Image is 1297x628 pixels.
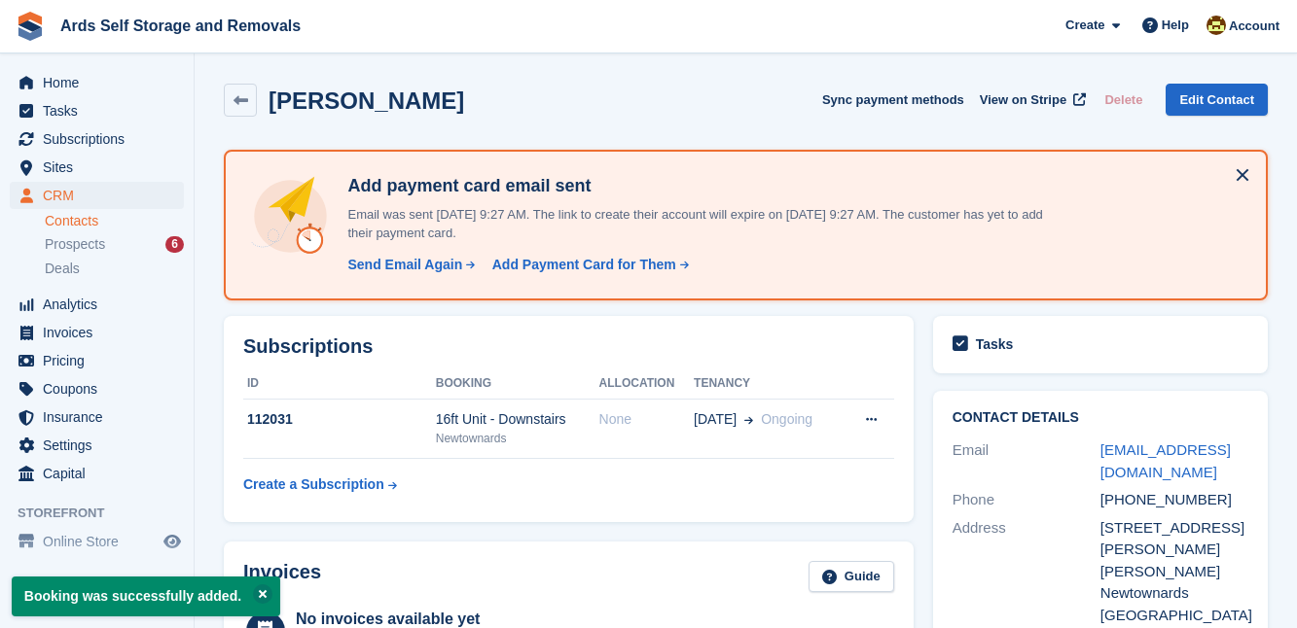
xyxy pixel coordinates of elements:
span: Help [1162,16,1189,35]
div: 16ft Unit - Downstairs [436,409,599,430]
p: Email was sent [DATE] 9:27 AM. The link to create their account will expire on [DATE] 9:27 AM. Th... [340,205,1069,243]
th: ID [243,368,436,400]
a: Add Payment Card for Them [485,255,691,275]
a: [EMAIL_ADDRESS][DOMAIN_NAME] [1100,441,1231,480]
div: 112031 [243,409,436,430]
div: [PHONE_NUMBER] [1100,489,1248,511]
a: menu [10,182,184,209]
a: menu [10,291,184,318]
span: View on Stripe [980,90,1066,110]
div: 6 [165,236,184,253]
a: menu [10,125,184,153]
span: Home [43,69,160,96]
span: Account [1229,17,1279,36]
h4: Add payment card email sent [340,175,1069,197]
span: Ongoing [761,411,812,427]
a: Guide [809,561,894,593]
div: Phone [953,489,1100,511]
span: Capital [43,460,160,487]
a: Ards Self Storage and Removals [53,10,308,42]
a: menu [10,403,184,431]
span: Insurance [43,403,160,431]
a: menu [10,432,184,459]
span: CRM [43,182,160,209]
p: Booking was successfully added. [12,576,280,616]
a: Preview store [161,530,184,553]
button: Sync payment methods [822,84,964,116]
div: Create a Subscription [243,474,384,495]
a: Prospects 6 [45,234,184,255]
span: Deals [45,260,80,278]
th: Tenancy [694,368,843,400]
span: Storefront [18,504,194,523]
span: [DATE] [694,409,737,430]
span: Settings [43,432,160,459]
span: Coupons [43,375,160,402]
a: menu [10,69,184,96]
a: menu [10,528,184,555]
h2: Tasks [976,335,1014,353]
img: Mark McFerran [1207,16,1226,35]
button: Delete [1097,84,1150,116]
a: menu [10,97,184,124]
a: menu [10,347,184,374]
div: None [599,409,695,430]
a: menu [10,375,184,402]
span: Invoices [43,319,160,346]
a: Contacts [45,212,184,230]
span: Create [1065,16,1104,35]
th: Allocation [599,368,695,400]
span: Prospects [45,235,105,254]
h2: [PERSON_NAME] [269,87,464,114]
th: Booking [436,368,599,400]
a: menu [10,319,184,346]
div: Add Payment Card for Them [492,255,676,275]
a: Edit Contact [1166,84,1268,116]
span: Pricing [43,347,160,374]
span: Online Store [43,528,160,555]
img: stora-icon-8386f47178a22dfd0bd8f6a31ec36ba5ce8667c1dd55bd0f319d3a0aa187defe.svg [16,12,45,41]
span: Subscriptions [43,125,160,153]
a: Deals [45,259,184,279]
a: menu [10,460,184,487]
div: Newtownards [436,430,599,447]
a: menu [10,154,184,181]
span: Sites [43,154,160,181]
a: Create a Subscription [243,467,397,503]
h2: Subscriptions [243,335,894,358]
span: Tasks [43,97,160,124]
div: Email [953,439,1100,483]
div: Newtownards [1100,582,1248,605]
a: View on Stripe [972,84,1090,116]
div: Send Email Again [347,255,462,275]
h2: Contact Details [953,410,1248,426]
div: [STREET_ADDRESS][PERSON_NAME][PERSON_NAME] [1100,517,1248,583]
img: add-payment-card-4dbda4983b697a7845d177d07a5d71e8a16f1ec00487972de202a45f1e8132f5.svg [249,175,332,258]
span: Analytics [43,291,160,318]
div: [GEOGRAPHIC_DATA] [1100,605,1248,627]
h2: Invoices [243,561,321,593]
